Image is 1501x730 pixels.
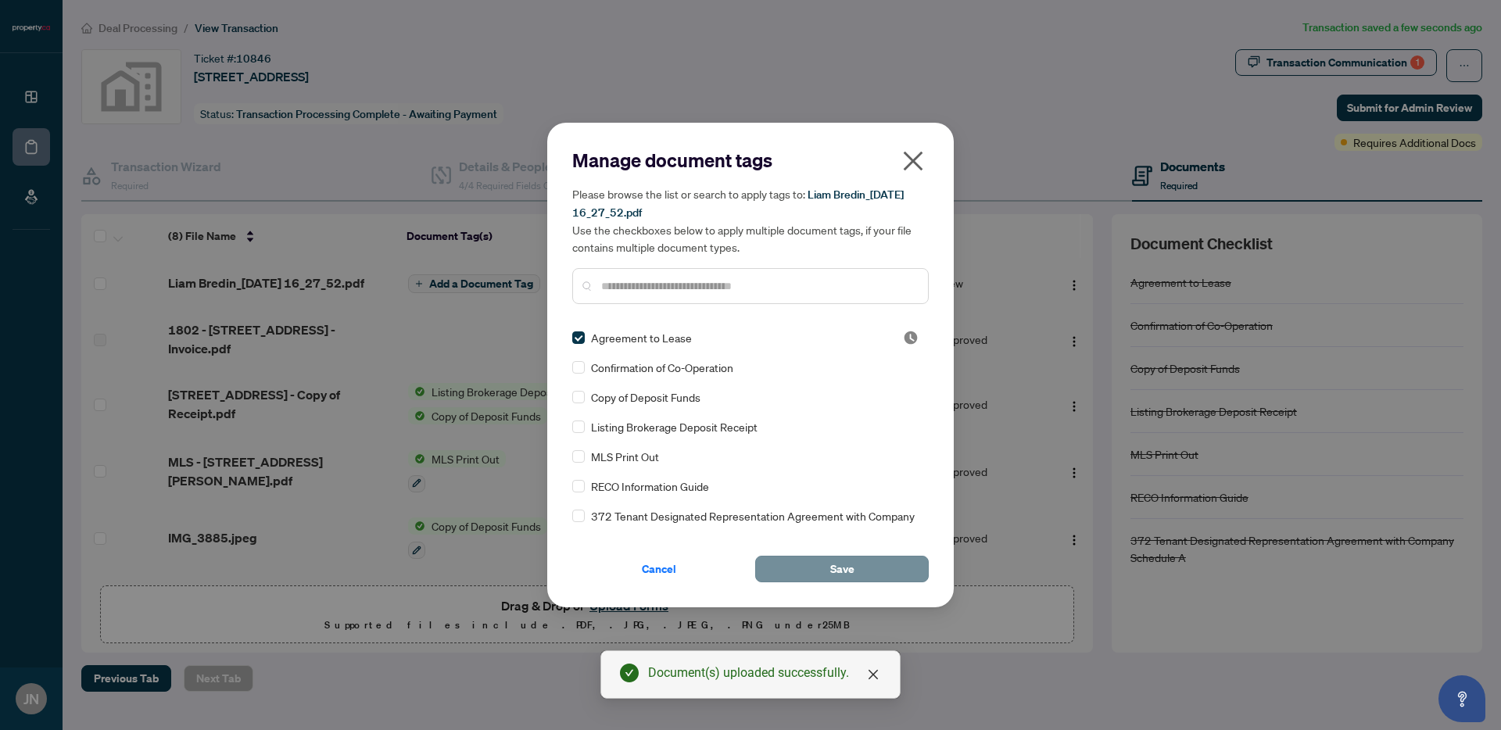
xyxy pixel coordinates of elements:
img: status [903,330,919,345]
span: close [867,668,879,681]
span: Listing Brokerage Deposit Receipt [591,418,758,435]
span: check-circle [620,664,639,682]
button: Open asap [1438,675,1485,722]
span: Confirmation of Co-Operation [591,359,733,376]
h5: Please browse the list or search to apply tags to: Use the checkboxes below to apply multiple doc... [572,185,929,256]
span: Pending Review [903,330,919,345]
div: Document(s) uploaded successfully. [648,664,881,682]
a: Close [865,666,882,683]
span: Save [830,556,854,581]
span: Copy of Deposit Funds [591,388,700,406]
button: Save [755,556,929,582]
span: Cancel [642,556,676,581]
span: 372 Tenant Designated Representation Agreement with Company Schedule A [591,507,919,542]
button: Cancel [572,556,746,582]
span: close [901,149,926,174]
span: RECO Information Guide [591,478,709,495]
span: Agreement to Lease [591,329,692,346]
span: MLS Print Out [591,448,659,465]
h2: Manage document tags [572,148,929,173]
